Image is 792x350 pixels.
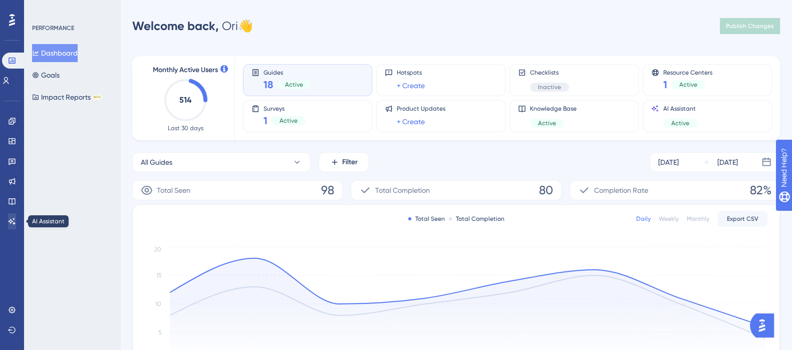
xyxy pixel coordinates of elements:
[671,119,689,127] span: Active
[263,114,268,128] span: 1
[397,105,445,113] span: Product Updates
[538,119,556,127] span: Active
[530,69,569,77] span: Checklists
[280,117,298,125] span: Active
[132,18,253,34] div: Ori 👋
[636,215,651,223] div: Daily
[397,80,425,92] a: + Create
[285,81,303,89] span: Active
[687,215,709,223] div: Monthly
[263,105,306,112] span: Surveys
[32,66,60,84] button: Goals
[24,3,63,15] span: Need Help?
[750,310,780,340] iframe: UserGuiding AI Assistant Launcher
[539,182,553,198] span: 80
[153,64,218,76] span: Monthly Active Users
[449,215,504,223] div: Total Completion
[342,156,358,168] span: Filter
[663,69,712,76] span: Resource Centers
[263,78,273,92] span: 18
[397,69,425,77] span: Hotspots
[663,105,697,113] span: AI Assistant
[132,19,219,33] span: Welcome back,
[156,272,161,279] tspan: 15
[32,44,78,62] button: Dashboard
[717,156,738,168] div: [DATE]
[179,95,192,105] text: 514
[720,18,780,34] button: Publish Changes
[154,246,161,253] tspan: 20
[717,211,767,227] button: Export CSV
[663,78,667,92] span: 1
[538,83,561,91] span: Inactive
[727,215,758,223] span: Export CSV
[530,105,577,113] span: Knowledge Base
[155,300,161,307] tspan: 10
[93,95,102,100] div: BETA
[726,22,774,30] span: Publish Changes
[141,156,172,168] span: All Guides
[157,184,190,196] span: Total Seen
[321,182,334,198] span: 98
[168,124,203,132] span: Last 30 days
[679,81,697,89] span: Active
[319,152,369,172] button: Filter
[32,24,74,32] div: PERFORMANCE
[594,184,648,196] span: Completion Rate
[659,215,679,223] div: Weekly
[158,329,161,336] tspan: 5
[32,88,102,106] button: Impact ReportsBETA
[408,215,445,223] div: Total Seen
[397,116,425,128] a: + Create
[375,184,430,196] span: Total Completion
[750,182,771,198] span: 82%
[658,156,679,168] div: [DATE]
[132,152,311,172] button: All Guides
[263,69,311,76] span: Guides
